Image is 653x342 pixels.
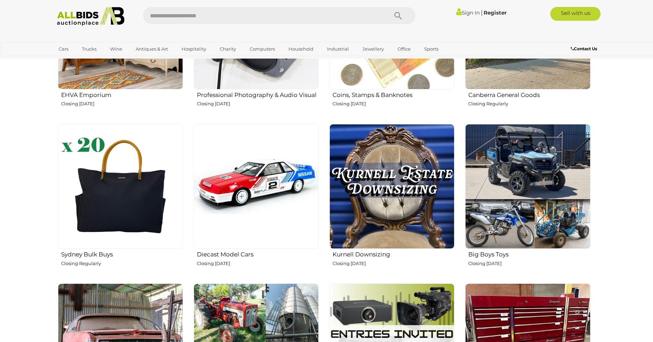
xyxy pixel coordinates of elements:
a: Sydney Bulk Buys Closing Regularly [58,124,183,278]
a: Cars [54,43,73,55]
a: Sports [420,43,443,55]
p: Closing Regularly [61,260,183,268]
img: Big Boys Toys [465,124,590,249]
span: | [481,9,483,16]
a: Sign In [456,9,480,16]
a: Office [393,43,415,55]
a: Antiques & Art [131,43,173,55]
a: Big Boys Toys Closing [DATE] [465,124,590,278]
a: Household [284,43,318,55]
a: Contact Us [571,45,599,53]
h2: EHVA Emporium [61,90,183,98]
a: Register [484,9,507,16]
img: Allbids.com.au [53,7,128,26]
a: Industrial [323,43,353,55]
p: Closing [DATE] [333,100,454,108]
a: Kurnell Downsizing Closing [DATE] [329,124,454,278]
b: Contact Us [571,46,597,51]
img: Sydney Bulk Buys [58,124,183,249]
a: Wine [106,43,127,55]
h2: Professional Photography & Audio Visual [197,90,319,98]
p: Closing [DATE] [333,260,454,268]
a: [GEOGRAPHIC_DATA] [54,55,112,66]
a: Sell with us [550,7,601,21]
p: Closing [DATE] [197,100,319,108]
h2: Diecast Model Cars [197,249,319,258]
h2: Sydney Bulk Buys [61,249,183,258]
a: Computers [245,43,279,55]
img: Diecast Model Cars [194,124,319,249]
p: Closing [DATE] [197,260,319,268]
a: Charity [215,43,241,55]
a: Hospitality [177,43,211,55]
a: Diecast Model Cars Closing [DATE] [193,124,319,278]
a: Trucks [77,43,101,55]
p: Closing [DATE] [468,260,590,268]
h2: Kurnell Downsizing [333,249,454,258]
h2: Big Boys Toys [468,249,590,258]
p: Closing [DATE] [61,100,183,108]
h2: Coins, Stamps & Banknotes [333,90,454,98]
p: Closing Regularly [468,100,590,108]
img: Kurnell Downsizing [329,124,454,249]
button: Search [381,7,416,24]
a: Jewellery [358,43,388,55]
h2: Canberra General Goods [468,90,590,98]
